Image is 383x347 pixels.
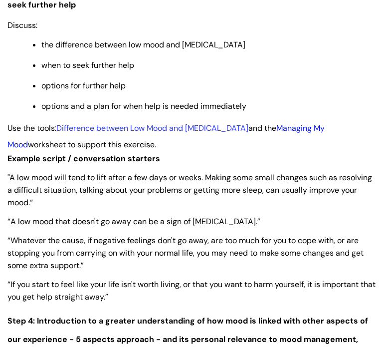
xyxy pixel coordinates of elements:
span: "A low mood will tend to lift after a few days or weeks. Making some small changes such as resolv... [7,172,372,208]
a: Managing My Mood [7,123,325,149]
a: Difference between Low Mood and [MEDICAL_DATA] [56,123,248,133]
span: “Whatever the cause, if negative feelings don't go away, are too much for you to cope with, or ar... [7,235,364,271]
span: when to seek further help [41,60,134,70]
span: Use the tools: and the worksheet to support this exercise. [7,123,325,149]
span: “If you start to feel like your life isn't worth living, or that you want to harm yourself, it is... [7,279,376,302]
span: “A low mood that doesn't go away can be a sign of [MEDICAL_DATA].” [7,216,260,227]
span: the difference between low mood and [MEDICAL_DATA] [41,39,245,50]
span: Discuss: [7,20,37,30]
span: options and a plan for when help is needed immediately [41,101,246,111]
span: options for further help [41,80,126,91]
strong: Example script / conversation starters [7,153,160,164]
